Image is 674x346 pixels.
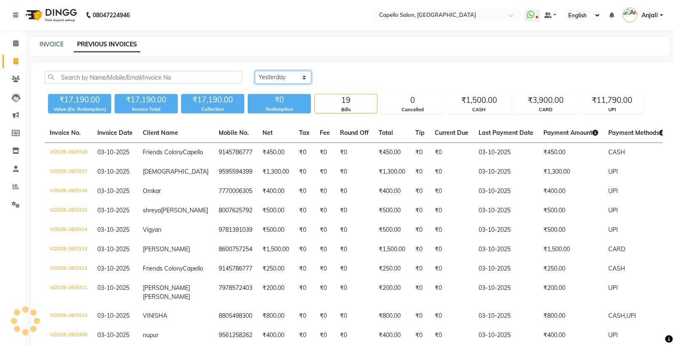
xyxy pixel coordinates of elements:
[374,201,410,220] td: ₹500.00
[214,240,257,259] td: 8600757254
[608,245,625,253] span: CARD
[374,220,410,240] td: ₹500.00
[143,148,183,156] span: Friends Colony
[97,148,129,156] span: 03-10-2025
[608,168,618,175] span: UPI
[581,94,643,106] div: ₹11,790.00
[294,279,315,306] td: ₹0
[214,201,257,220] td: 8007625792
[257,162,294,182] td: ₹1,300.00
[294,240,315,259] td: ₹0
[97,331,129,339] span: 03-10-2025
[315,279,335,306] td: ₹0
[381,94,444,106] div: 0
[45,71,242,84] input: Search by Name/Mobile/Email/Invoice No
[335,162,374,182] td: ₹0
[257,201,294,220] td: ₹500.00
[97,129,133,137] span: Invoice Date
[479,129,533,137] span: Last Payment Date
[473,279,538,306] td: 03-10-2025
[315,240,335,259] td: ₹0
[374,306,410,326] td: ₹800.00
[183,265,203,272] span: Capello
[473,201,538,220] td: 03-10-2025
[335,279,374,306] td: ₹0
[294,326,315,345] td: ₹0
[45,143,92,163] td: V/2025-26/3318
[410,326,430,345] td: ₹0
[430,220,473,240] td: ₹0
[374,279,410,306] td: ₹200.00
[538,306,603,326] td: ₹800.00
[374,326,410,345] td: ₹400.00
[374,143,410,163] td: ₹450.00
[214,259,257,279] td: 9145786777
[143,312,167,319] span: VINISHA
[161,207,208,214] span: [PERSON_NAME]
[543,129,598,137] span: Payment Amount
[608,187,618,195] span: UPI
[473,240,538,259] td: 03-10-2025
[430,240,473,259] td: ₹0
[315,162,335,182] td: ₹0
[45,162,92,182] td: V/2025-26/3317
[430,182,473,201] td: ₹0
[97,226,129,233] span: 03-10-2025
[97,284,129,292] span: 03-10-2025
[143,129,178,137] span: Client Name
[538,143,603,163] td: ₹450.00
[379,129,393,137] span: Total
[315,306,335,326] td: ₹0
[473,259,538,279] td: 03-10-2025
[608,207,618,214] span: UPI
[608,129,665,137] span: Payment Methods
[381,106,444,113] div: Cancelled
[143,207,161,214] span: shreya
[315,259,335,279] td: ₹0
[48,94,111,106] div: ₹17,190.00
[410,201,430,220] td: ₹0
[608,226,618,233] span: UPI
[97,168,129,175] span: 03-10-2025
[45,201,92,220] td: V/2025-26/3315
[45,279,92,306] td: V/2025-26/3311
[214,279,257,306] td: 7978572403
[514,94,577,106] div: ₹3,900.00
[214,162,257,182] td: 9595594399
[45,240,92,259] td: V/2025-26/3313
[315,201,335,220] td: ₹0
[93,3,130,27] b: 08047224946
[608,284,618,292] span: UPI
[45,306,92,326] td: V/2025-26/3310
[315,182,335,201] td: ₹0
[538,201,603,220] td: ₹500.00
[410,279,430,306] td: ₹0
[473,326,538,345] td: 03-10-2025
[45,326,92,345] td: V/2025-26/3309
[257,326,294,345] td: ₹400.00
[448,106,510,113] div: CASH
[181,106,244,113] div: Collection
[48,106,111,113] div: Value (Ex. Redemption)
[315,106,377,113] div: Bills
[214,326,257,345] td: 9561258262
[538,220,603,240] td: ₹500.00
[335,306,374,326] td: ₹0
[335,201,374,220] td: ₹0
[315,326,335,345] td: ₹0
[21,3,79,27] img: logo
[335,182,374,201] td: ₹0
[473,306,538,326] td: 03-10-2025
[315,94,377,106] div: 19
[340,129,369,137] span: Round Off
[335,220,374,240] td: ₹0
[219,129,249,137] span: Mobile No.
[45,259,92,279] td: V/2025-26/3312
[642,11,658,20] span: Anjali
[257,279,294,306] td: ₹200.00
[294,259,315,279] td: ₹0
[40,40,64,48] a: INVOICE
[257,259,294,279] td: ₹250.00
[608,312,626,319] span: CASH,
[415,129,425,137] span: Tip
